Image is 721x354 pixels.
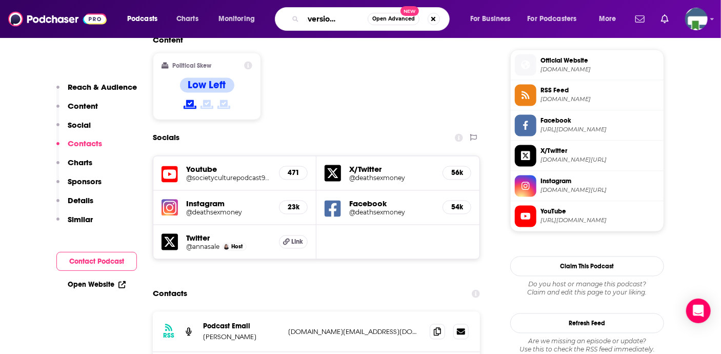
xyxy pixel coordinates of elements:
[515,145,659,167] a: X/Twitter[DOMAIN_NAME][URL]
[279,235,308,249] a: Link
[349,209,434,217] a: @deathsexmoney
[56,214,93,233] button: Similar
[68,120,91,130] p: Social
[349,165,434,174] h5: X/Twitter
[68,176,102,186] p: Sponsors
[68,82,137,92] p: Reach & Audience
[657,10,673,28] a: Show notifications dropdown
[68,280,126,289] a: Open Website
[68,158,92,167] p: Charts
[515,206,659,227] a: YouTube[URL][DOMAIN_NAME]
[186,174,271,182] a: @societyculturepodcast9841
[686,299,711,323] div: Open Intercom Messenger
[521,11,592,27] button: open menu
[153,284,187,304] h2: Contacts
[56,101,98,120] button: Content
[68,101,98,111] p: Content
[540,96,659,104] span: feeds.feedburner.com
[211,11,268,27] button: open menu
[173,62,212,69] h2: Political Skew
[540,86,659,95] span: RSS Feed
[510,281,664,289] span: Do you host or manage this podcast?
[285,7,459,31] div: Search podcasts, credits, & more...
[120,11,171,27] button: open menu
[224,244,229,250] img: Anna Sale
[515,85,659,106] a: RSS Feed[DOMAIN_NAME]
[186,165,271,174] h5: Youtube
[685,8,708,30] img: User Profile
[188,79,226,92] h4: Low Left
[288,328,422,337] p: [DOMAIN_NAME][EMAIL_ADDRESS][DOMAIN_NAME]
[540,147,659,156] span: X/Twitter
[510,338,664,354] div: Are we missing an episode or update? Use this to check the RSS feed immediately.
[540,207,659,217] span: YouTube
[56,176,102,195] button: Sponsors
[231,244,243,250] span: Host
[515,115,659,136] a: Facebook[URL][DOMAIN_NAME]
[540,177,659,186] span: Instagram
[8,9,107,29] img: Podchaser - Follow, Share and Rate Podcasts
[540,187,659,194] span: instagram.com/deathsexmoney
[685,8,708,30] span: Logged in as KCMedia
[56,139,102,158] button: Contacts
[592,11,629,27] button: open menu
[631,10,649,28] a: Show notifications dropdown
[400,6,419,16] span: New
[372,16,415,22] span: Open Advanced
[186,233,271,243] h5: Twitter
[176,12,198,26] span: Charts
[540,116,659,126] span: Facebook
[163,332,174,340] h3: RSS
[599,12,616,26] span: More
[68,195,93,205] p: Details
[56,120,91,139] button: Social
[540,156,659,164] span: twitter.com/deathsexmoney
[540,56,659,65] span: Official Website
[218,12,255,26] span: Monitoring
[288,203,299,212] h5: 23k
[540,217,659,225] span: https://www.youtube.com/@societyculturepodcast9841
[303,11,368,27] input: Search podcasts, credits, & more...
[463,11,524,27] button: open menu
[515,175,659,197] a: Instagram[DOMAIN_NAME][URL]
[292,238,304,246] span: Link
[56,82,137,101] button: Reach & Audience
[56,195,93,214] button: Details
[528,12,577,26] span: For Podcasters
[203,322,280,331] p: Podcast Email
[349,174,434,182] a: @deathsexmoney
[685,8,708,30] button: Show profile menu
[540,66,659,73] span: slate.com
[56,158,92,176] button: Charts
[288,169,299,178] h5: 471
[56,252,137,271] button: Contact Podcast
[470,12,511,26] span: For Business
[203,333,280,342] p: [PERSON_NAME]
[186,243,219,251] a: @annasale
[349,199,434,209] h5: Facebook
[68,214,93,224] p: Similar
[510,313,664,333] button: Refresh Feed
[510,257,664,277] button: Claim This Podcast
[451,203,463,212] h5: 54k
[153,128,179,148] h2: Socials
[186,209,271,217] a: @deathsexmoney
[510,281,664,297] div: Claim and edit this page to your liking.
[162,200,178,216] img: iconImage
[368,13,419,25] button: Open AdvancedNew
[153,35,472,45] h2: Content
[515,54,659,76] a: Official Website[DOMAIN_NAME]
[451,169,463,178] h5: 56k
[186,199,271,209] h5: Instagram
[170,11,205,27] a: Charts
[540,126,659,134] span: https://www.facebook.com/deathsexmoney
[127,12,157,26] span: Podcasts
[68,139,102,148] p: Contacts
